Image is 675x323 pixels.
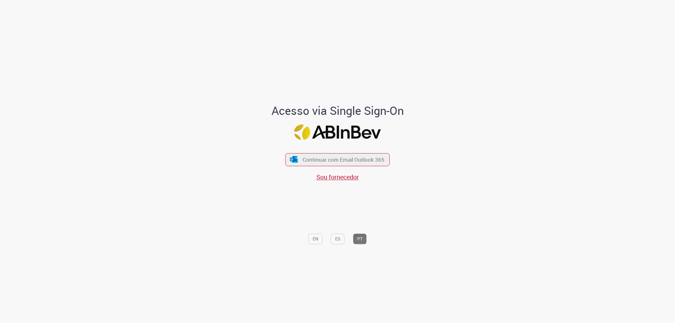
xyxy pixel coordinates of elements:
button: PT [353,233,367,244]
button: ES [331,233,345,244]
h1: Acesso via Single Sign-On [250,104,425,117]
button: EN [309,233,322,244]
a: Sou fornecedor [316,173,359,181]
button: ícone Azure/Microsoft 360 Continuar com Email Outlook 365 [285,153,390,166]
img: Logo ABInBev [294,125,381,140]
img: ícone Azure/Microsoft 360 [289,156,298,163]
span: Continuar com Email Outlook 365 [303,156,384,163]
